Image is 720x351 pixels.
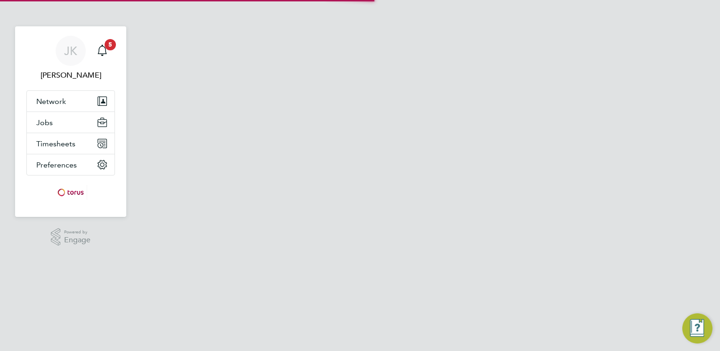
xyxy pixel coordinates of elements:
[27,133,115,154] button: Timesheets
[26,36,115,81] a: JK[PERSON_NAME]
[36,97,66,106] span: Network
[51,228,91,246] a: Powered byEngage
[36,118,53,127] span: Jobs
[15,26,126,217] nav: Main navigation
[27,154,115,175] button: Preferences
[26,70,115,81] span: James Kane
[54,185,87,200] img: torus-logo-retina.png
[64,236,90,244] span: Engage
[36,160,77,169] span: Preferences
[93,36,112,66] a: 5
[27,91,115,112] button: Network
[27,112,115,133] button: Jobs
[26,185,115,200] a: Go to home page
[105,39,116,50] span: 5
[682,313,712,343] button: Engage Resource Center
[64,45,77,57] span: JK
[64,228,90,236] span: Powered by
[36,139,75,148] span: Timesheets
